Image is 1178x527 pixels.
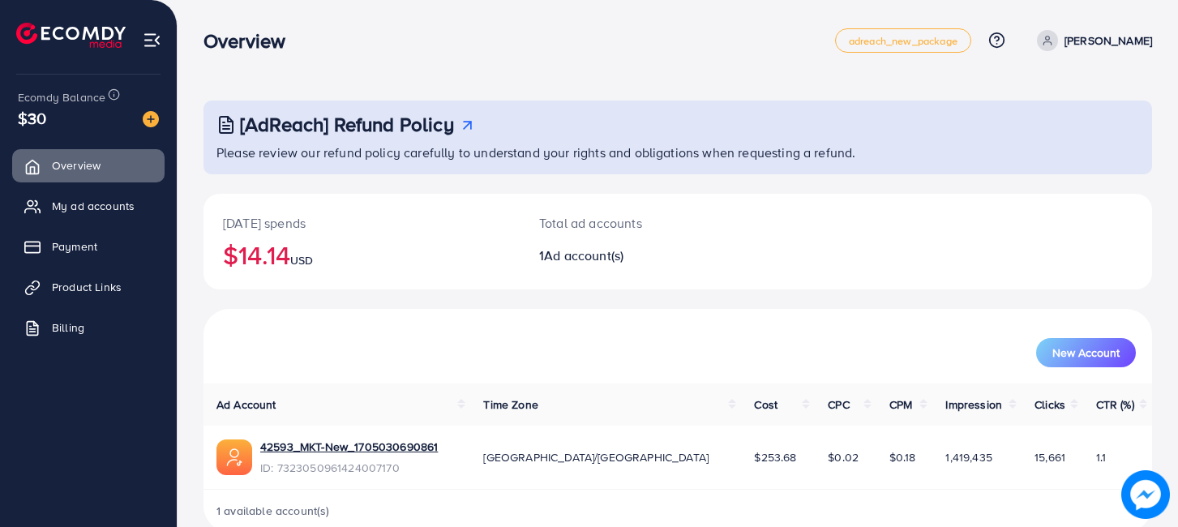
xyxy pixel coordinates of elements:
[12,149,165,182] a: Overview
[1052,347,1120,358] span: New Account
[223,239,500,270] h2: $14.14
[1034,396,1065,413] span: Clicks
[216,503,330,519] span: 1 available account(s)
[18,89,105,105] span: Ecomdy Balance
[849,36,957,46] span: adreach_new_package
[16,23,126,48] img: logo
[260,439,438,455] a: 42593_MKT-New_1705030690861
[1034,449,1065,465] span: 15,661
[889,449,916,465] span: $0.18
[52,319,84,336] span: Billing
[216,396,276,413] span: Ad Account
[290,252,313,268] span: USD
[52,157,101,174] span: Overview
[143,31,161,49] img: menu
[216,439,252,475] img: ic-ads-acc.e4c84228.svg
[18,106,46,130] span: $30
[12,190,165,222] a: My ad accounts
[12,230,165,263] a: Payment
[539,248,738,263] h2: 1
[828,449,859,465] span: $0.02
[889,396,912,413] span: CPM
[12,271,165,303] a: Product Links
[1096,449,1106,465] span: 1.1
[52,279,122,295] span: Product Links
[52,238,97,255] span: Payment
[835,28,971,53] a: adreach_new_package
[544,246,623,264] span: Ad account(s)
[945,449,992,465] span: 1,419,435
[1036,338,1136,367] button: New Account
[1121,470,1170,519] img: image
[828,396,849,413] span: CPC
[1030,30,1152,51] a: [PERSON_NAME]
[203,29,298,53] h3: Overview
[754,396,777,413] span: Cost
[143,111,159,127] img: image
[754,449,796,465] span: $253.68
[240,113,454,136] h3: [AdReach] Refund Policy
[945,396,1002,413] span: Impression
[52,198,135,214] span: My ad accounts
[483,396,538,413] span: Time Zone
[12,311,165,344] a: Billing
[539,213,738,233] p: Total ad accounts
[223,213,500,233] p: [DATE] spends
[1096,396,1134,413] span: CTR (%)
[260,460,438,476] span: ID: 7323050961424007170
[1064,31,1152,50] p: [PERSON_NAME]
[216,143,1142,162] p: Please review our refund policy carefully to understand your rights and obligations when requesti...
[483,449,709,465] span: [GEOGRAPHIC_DATA]/[GEOGRAPHIC_DATA]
